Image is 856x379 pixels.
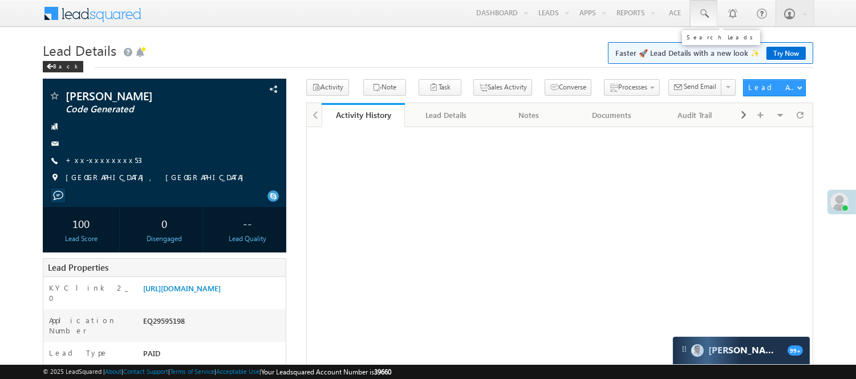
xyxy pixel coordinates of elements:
span: Lead Details [43,41,116,59]
button: Note [363,79,406,96]
a: Terms of Service [170,368,214,375]
button: Processes [604,79,660,96]
div: Documents [580,108,643,122]
span: Code Generated [66,104,217,115]
button: Send Email [668,79,722,96]
div: Notes [497,108,560,122]
span: Processes [618,83,647,91]
div: Back [43,61,83,72]
div: Search Leads [687,34,756,40]
img: Carter [691,344,704,357]
button: Sales Activity [473,79,532,96]
span: [GEOGRAPHIC_DATA], [GEOGRAPHIC_DATA] [66,172,249,184]
span: Lead Properties [48,262,108,273]
span: © 2025 LeadSquared | | | | | [43,366,391,377]
a: Activity History [322,103,404,127]
label: KYC link 2_0 [49,283,131,303]
a: Audit Trail [654,103,736,127]
img: carter-drag [680,345,689,354]
button: Task [419,79,461,96]
div: Lead Actions [748,82,797,92]
div: EQ29595198 [140,315,286,331]
div: Audit Trail [663,108,726,122]
a: Back [43,60,89,70]
button: Lead Actions [743,79,806,96]
a: About [105,368,121,375]
span: Faster 🚀 Lead Details with a new look ✨ [615,47,806,59]
a: Lead Details [405,103,488,127]
div: 100 [46,213,116,234]
a: Contact Support [123,368,168,375]
a: [URL][DOMAIN_NAME] [143,283,221,293]
div: Lead Quality [212,234,283,244]
span: Send Email [684,81,717,92]
div: PAID [140,348,286,364]
span: 99+ [788,345,803,356]
a: Acceptable Use [216,368,259,375]
span: [PERSON_NAME] [66,90,217,101]
a: +xx-xxxxxxxx53 [66,155,142,165]
a: Documents [571,103,654,127]
div: Lead Score [46,234,116,244]
label: Application Number [49,315,131,336]
div: -- [212,213,283,234]
div: Lead Details [414,108,477,122]
span: 39660 [374,368,391,376]
span: Your Leadsquared Account Number is [261,368,391,376]
label: Lead Type [49,348,108,358]
button: Converse [545,79,591,96]
a: Notes [488,103,570,127]
button: Activity [306,79,349,96]
div: 0 [129,213,200,234]
div: Disengaged [129,234,200,244]
div: carter-dragCarter[PERSON_NAME]99+ [672,336,810,365]
div: Activity History [330,109,396,120]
